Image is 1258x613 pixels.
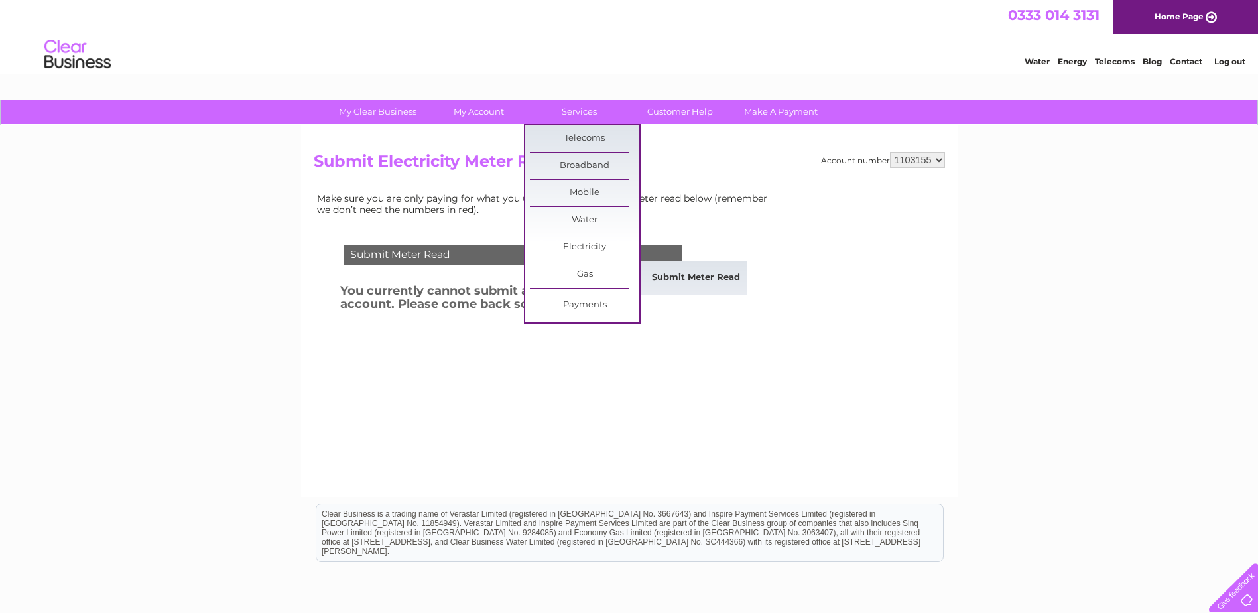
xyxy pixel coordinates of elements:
[1214,56,1245,66] a: Log out
[530,125,639,152] a: Telecoms
[530,292,639,318] a: Payments
[1143,56,1162,66] a: Blog
[821,152,945,168] div: Account number
[314,190,778,218] td: Make sure you are only paying for what you use. Simply enter your meter read below (remember we d...
[340,281,717,318] h3: You currently cannot submit a meter reading on this account. Please come back soon!
[424,100,533,124] a: My Account
[323,100,432,124] a: My Clear Business
[344,245,682,265] div: Submit Meter Read
[1170,56,1202,66] a: Contact
[625,100,735,124] a: Customer Help
[1008,7,1100,23] a: 0333 014 3131
[641,265,751,291] a: Submit Meter Read
[1025,56,1050,66] a: Water
[314,152,945,177] h2: Submit Electricity Meter Read
[530,234,639,261] a: Electricity
[44,34,111,75] img: logo.png
[1058,56,1087,66] a: Energy
[525,100,634,124] a: Services
[1095,56,1135,66] a: Telecoms
[726,100,836,124] a: Make A Payment
[316,7,943,64] div: Clear Business is a trading name of Verastar Limited (registered in [GEOGRAPHIC_DATA] No. 3667643...
[530,180,639,206] a: Mobile
[530,207,639,234] a: Water
[530,261,639,288] a: Gas
[530,153,639,179] a: Broadband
